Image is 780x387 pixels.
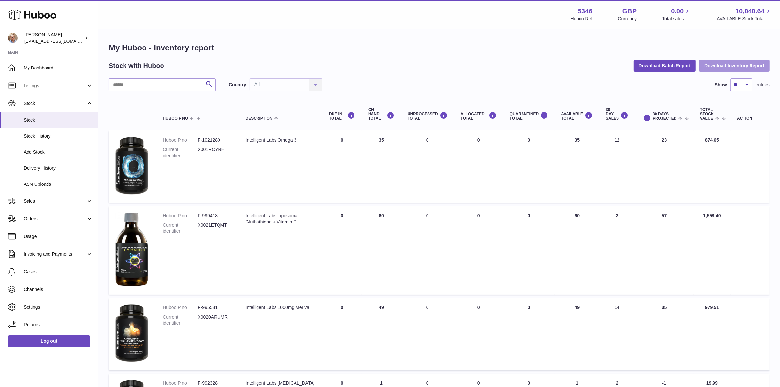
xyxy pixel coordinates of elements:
span: Stock [24,117,93,123]
td: 14 [599,298,635,370]
dd: P-992328 [198,380,232,386]
span: ASN Uploads [24,181,93,187]
td: 35 [635,298,694,370]
img: product image [115,213,148,287]
a: 0.00 Total sales [662,7,691,22]
strong: GBP [622,7,637,16]
td: 12 [599,130,635,203]
label: Show [715,82,727,88]
span: Delivery History [24,165,93,171]
td: 3 [599,206,635,295]
div: UNPROCESSED Total [408,112,447,121]
span: 10,040.64 [735,7,765,16]
label: Country [229,82,246,88]
dd: P-995581 [198,304,232,311]
td: 0 [454,130,503,203]
span: [EMAIL_ADDRESS][DOMAIN_NAME] [24,38,96,44]
div: 30 DAY SALES [606,108,628,121]
td: 0 [322,298,362,370]
dt: Huboo P no [163,380,198,386]
div: DUE IN TOTAL [329,112,355,121]
span: 19.99 [706,380,718,386]
span: 30 DAYS PROJECTED [653,112,676,121]
button: Download Inventory Report [699,60,770,71]
span: 0 [528,137,530,143]
a: Log out [8,335,90,347]
span: Huboo P no [163,116,188,121]
dt: Huboo P no [163,213,198,219]
td: 0 [401,206,454,295]
td: 0 [454,298,503,370]
div: QUARANTINED Total [510,112,548,121]
h2: Stock with Huboo [109,61,164,70]
span: Stock [24,100,86,106]
td: 0 [401,130,454,203]
div: Action [737,116,763,121]
dd: X0020ARUMR [198,314,232,326]
span: Add Stock [24,149,93,155]
span: 979.51 [705,305,719,310]
button: Download Batch Report [634,60,696,71]
h1: My Huboo - Inventory report [109,43,770,53]
dd: X0021ETQMT [198,222,232,235]
td: 0 [401,298,454,370]
dt: Current identifier [163,146,198,159]
td: 57 [635,206,694,295]
span: Orders [24,216,86,222]
span: Total sales [662,16,691,22]
span: Channels [24,286,93,293]
dt: Current identifier [163,314,198,326]
span: 1,559.40 [703,213,721,218]
span: Usage [24,233,93,240]
div: Intelligent Labs Omega 3 [246,137,316,143]
a: 10,040.64 AVAILABLE Stock Total [717,7,772,22]
dt: Huboo P no [163,304,198,311]
div: ALLOCATED Total [461,112,497,121]
span: Listings [24,83,86,89]
td: 60 [555,206,599,295]
span: 0 [528,213,530,218]
span: Cases [24,269,93,275]
dd: X001RCYNHT [198,146,232,159]
span: Settings [24,304,93,310]
dd: P-1021280 [198,137,232,143]
span: 0.00 [671,7,684,16]
td: 35 [362,130,401,203]
td: 49 [555,298,599,370]
span: Description [246,116,273,121]
td: 35 [555,130,599,203]
span: AVAILABLE Stock Total [717,16,772,22]
div: ON HAND Total [368,108,394,121]
span: Stock History [24,133,93,139]
td: 0 [454,206,503,295]
span: Sales [24,198,86,204]
span: 0 [528,380,530,386]
div: Huboo Ref [571,16,593,22]
span: entries [756,82,770,88]
div: Intelligent Labs Liposomal Gluthathione + Vitamin C [246,213,316,225]
td: 60 [362,206,401,295]
strong: 5346 [578,7,593,16]
img: product image [115,137,148,195]
td: 0 [322,130,362,203]
div: AVAILABLE Total [561,112,593,121]
img: product image [115,304,148,362]
span: Total stock value [700,108,714,121]
td: 0 [322,206,362,295]
span: 874.65 [705,137,719,143]
span: Invoicing and Payments [24,251,86,257]
dd: P-999418 [198,213,232,219]
div: Currency [618,16,637,22]
dt: Current identifier [163,222,198,235]
td: 23 [635,130,694,203]
span: Returns [24,322,93,328]
span: 0 [528,305,530,310]
td: 49 [362,298,401,370]
img: support@radoneltd.co.uk [8,33,18,43]
div: Intelligent Labs 1000mg Meriva [246,304,316,311]
dt: Huboo P no [163,137,198,143]
span: My Dashboard [24,65,93,71]
div: [PERSON_NAME] [24,32,83,44]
